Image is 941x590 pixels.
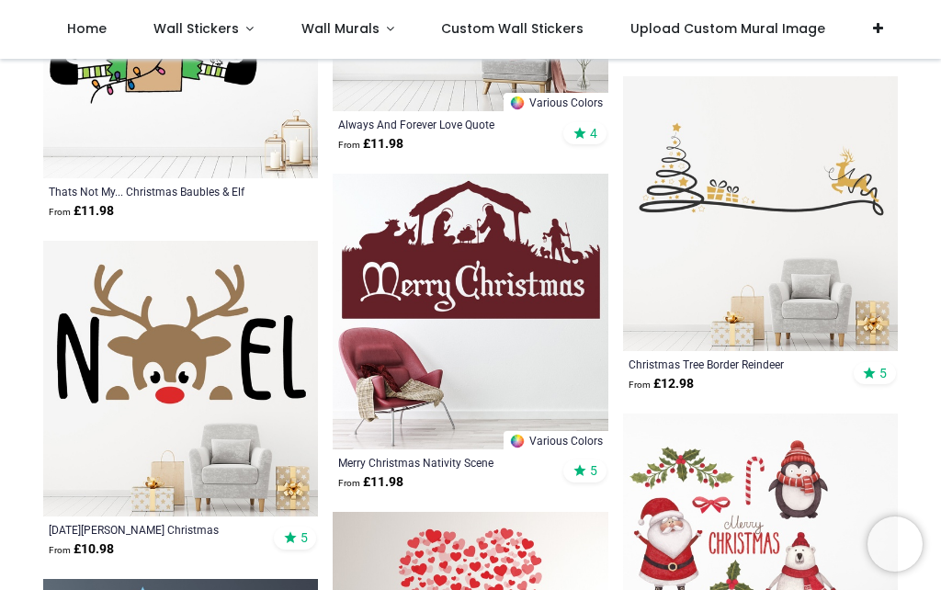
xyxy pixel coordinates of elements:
[49,522,260,537] a: [DATE][PERSON_NAME] Christmas
[49,202,114,221] strong: £ 11.98
[338,455,550,470] a: Merry Christmas Nativity Scene
[504,431,608,449] a: Various Colors
[153,19,239,38] span: Wall Stickers
[49,184,260,199] a: Thats Not My... Christmas Baubles & Elf
[623,76,898,351] img: Christmas Tree Border Reindeer Wall Sticker
[629,375,694,393] strong: £ 12.98
[49,207,71,217] span: From
[441,19,584,38] span: Custom Wall Stickers
[338,117,550,131] a: Always And Forever Love Quote
[629,380,651,390] span: From
[590,462,597,479] span: 5
[879,365,887,381] span: 5
[338,140,360,150] span: From
[49,545,71,555] span: From
[630,19,825,38] span: Upload Custom Mural Image
[49,540,114,559] strong: £ 10.98
[629,357,840,371] a: Christmas Tree Border Reindeer
[301,19,380,38] span: Wall Murals
[338,135,403,153] strong: £ 11.98
[300,529,308,546] span: 5
[867,516,923,572] iframe: Brevo live chat
[333,174,607,448] img: Merry Christmas Nativity Scene Wall Sticker
[504,93,608,111] a: Various Colors
[43,241,318,516] img: Noel Rudolph Reindeer Christmas Wall Sticker
[509,95,526,111] img: Color Wheel
[338,478,360,488] span: From
[509,433,526,449] img: Color Wheel
[338,473,403,492] strong: £ 11.98
[590,125,597,142] span: 4
[67,19,107,38] span: Home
